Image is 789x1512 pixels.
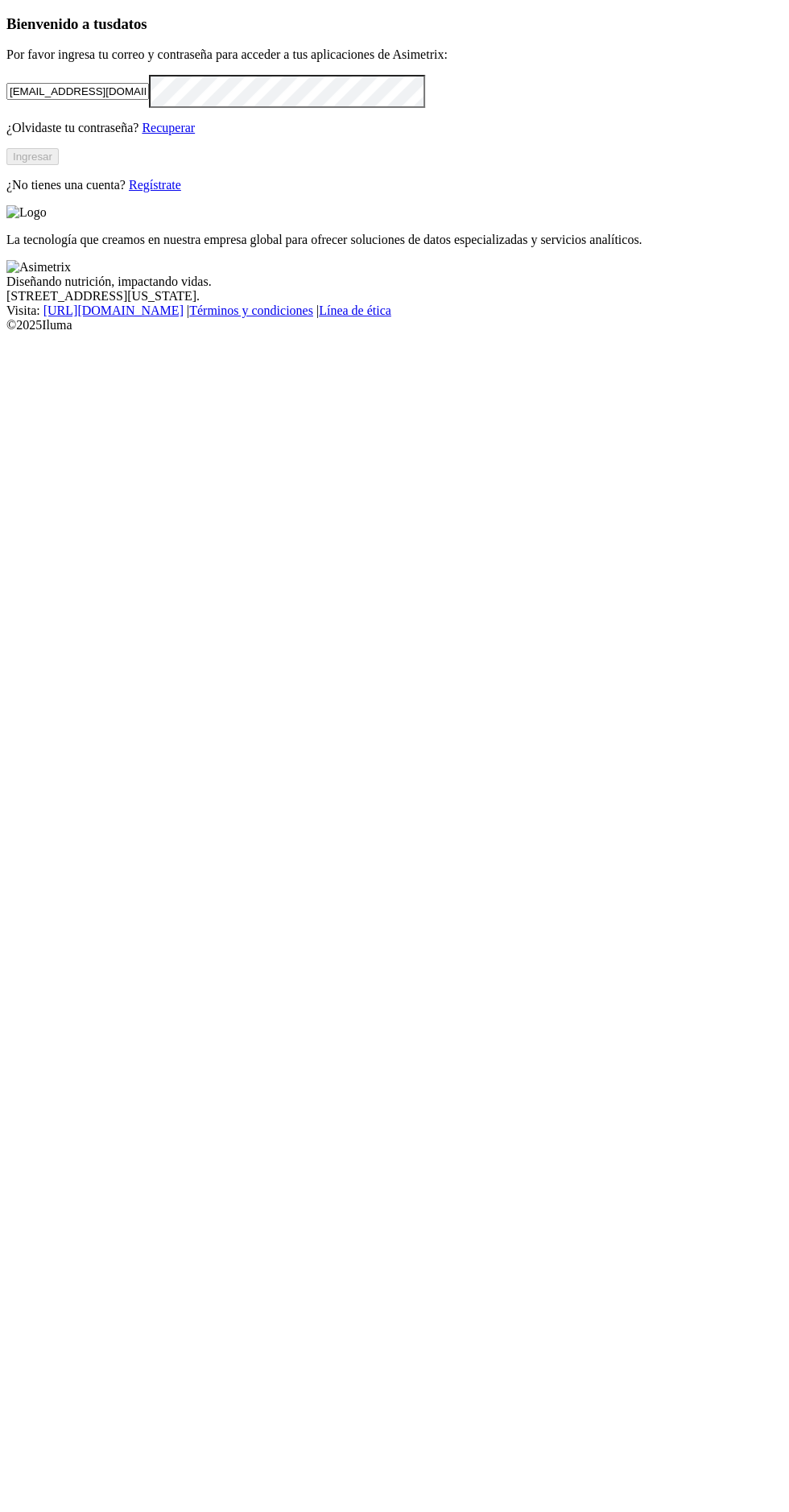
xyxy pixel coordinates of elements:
div: Diseñando nutrición, impactando vidas. [6,275,783,289]
button: Ingresar [6,148,59,165]
a: Regístrate [129,178,181,192]
img: Asimetrix [6,260,71,275]
a: Línea de ética [319,304,391,317]
input: Tu correo [6,83,149,100]
p: ¿Olvidaste tu contraseña? [6,121,783,135]
a: Recuperar [142,121,195,134]
div: [STREET_ADDRESS][US_STATE]. [6,289,783,304]
a: [URL][DOMAIN_NAME] [43,304,184,317]
div: Visita : | | [6,304,783,318]
div: © 2025 Iluma [6,318,783,333]
p: Por favor ingresa tu correo y contraseña para acceder a tus aplicaciones de Asimetrix: [6,48,783,62]
p: La tecnología que creamos en nuestra empresa global para ofrecer soluciones de datos especializad... [6,233,783,247]
a: Términos y condiciones [189,304,313,317]
span: datos [113,15,147,32]
img: Logo [6,205,47,220]
h3: Bienvenido a tus [6,15,783,33]
p: ¿No tienes una cuenta? [6,178,783,192]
